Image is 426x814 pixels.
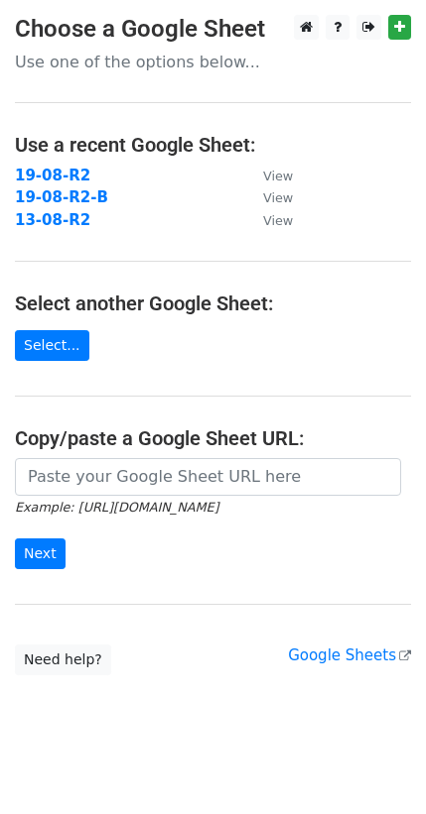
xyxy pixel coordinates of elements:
[15,188,108,206] a: 19-08-R2-B
[15,291,411,315] h4: Select another Google Sheet:
[15,133,411,157] h4: Use a recent Google Sheet:
[243,211,293,229] a: View
[15,52,411,72] p: Use one of the options below...
[15,538,66,569] input: Next
[15,458,401,496] input: Paste your Google Sheet URL here
[243,167,293,184] a: View
[15,500,218,515] small: Example: [URL][DOMAIN_NAME]
[243,188,293,206] a: View
[15,426,411,450] h4: Copy/paste a Google Sheet URL:
[288,646,411,664] a: Google Sheets
[15,330,89,361] a: Select...
[15,211,90,229] a: 13-08-R2
[263,169,293,183] small: View
[263,213,293,228] small: View
[15,644,111,675] a: Need help?
[15,15,411,44] h3: Choose a Google Sheet
[263,190,293,205] small: View
[15,167,90,184] a: 19-08-R2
